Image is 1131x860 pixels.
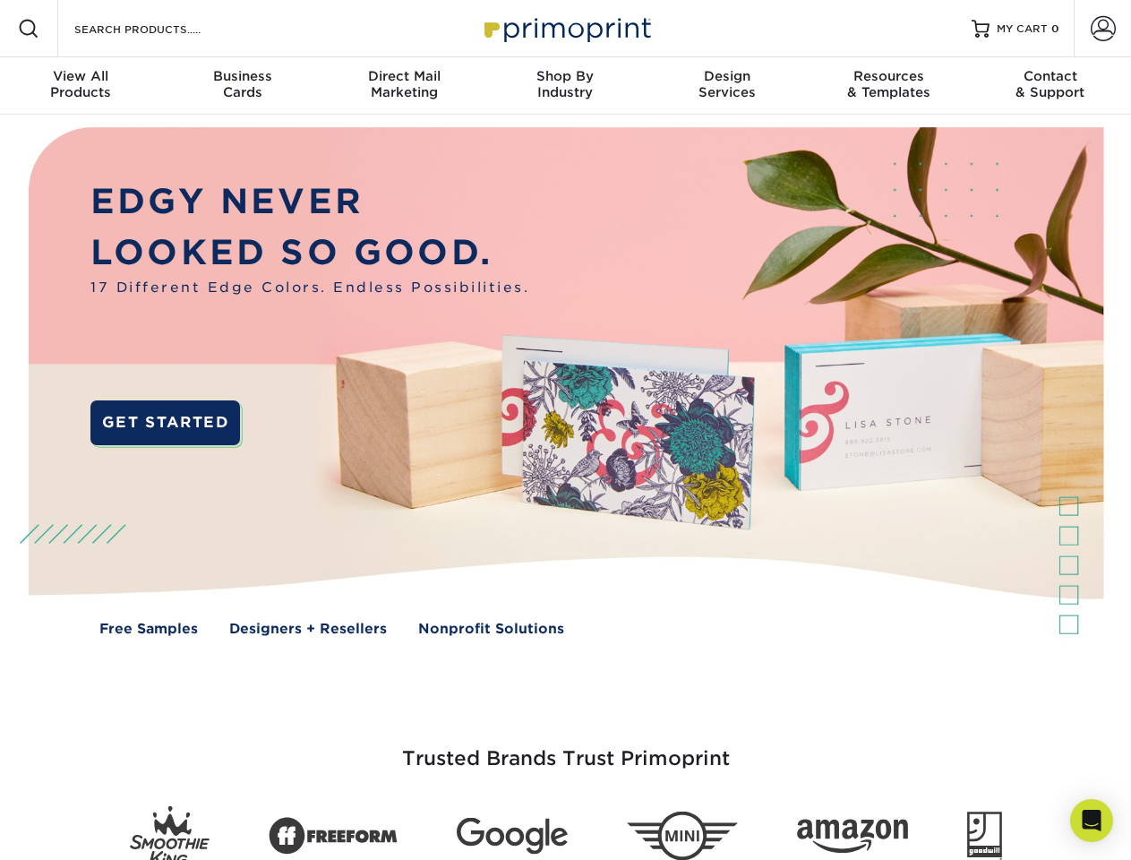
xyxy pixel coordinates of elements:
span: Design [647,68,808,84]
span: Direct Mail [323,68,484,84]
div: & Templates [808,68,969,100]
span: 17 Different Edge Colors. Endless Possibilities. [90,278,529,298]
img: Primoprint [476,9,655,47]
span: Resources [808,68,969,84]
div: Industry [484,68,646,100]
img: Google [457,818,568,855]
a: Direct MailMarketing [323,57,484,115]
a: BusinessCards [161,57,322,115]
span: 0 [1051,22,1059,35]
div: Marketing [323,68,484,100]
div: Cards [161,68,322,100]
a: GET STARTED [90,400,240,445]
a: Shop ByIndustry [484,57,646,115]
p: EDGY NEVER [90,176,529,228]
div: Services [647,68,808,100]
p: LOOKED SO GOOD. [90,228,529,279]
span: MY CART [997,21,1048,37]
a: Free Samples [99,619,198,640]
a: Resources& Templates [808,57,969,115]
span: Contact [970,68,1131,84]
span: Business [161,68,322,84]
a: Contact& Support [970,57,1131,115]
div: & Support [970,68,1131,100]
iframe: Google Customer Reviews [4,805,152,854]
img: Goodwill [967,812,1002,860]
span: Shop By [484,68,646,84]
img: Amazon [797,820,908,854]
h3: Trusted Brands Trust Primoprint [42,704,1090,792]
input: SEARCH PRODUCTS..... [73,18,247,39]
div: Open Intercom Messenger [1070,799,1113,842]
a: Designers + Resellers [229,619,387,640]
a: DesignServices [647,57,808,115]
a: Nonprofit Solutions [418,619,564,640]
